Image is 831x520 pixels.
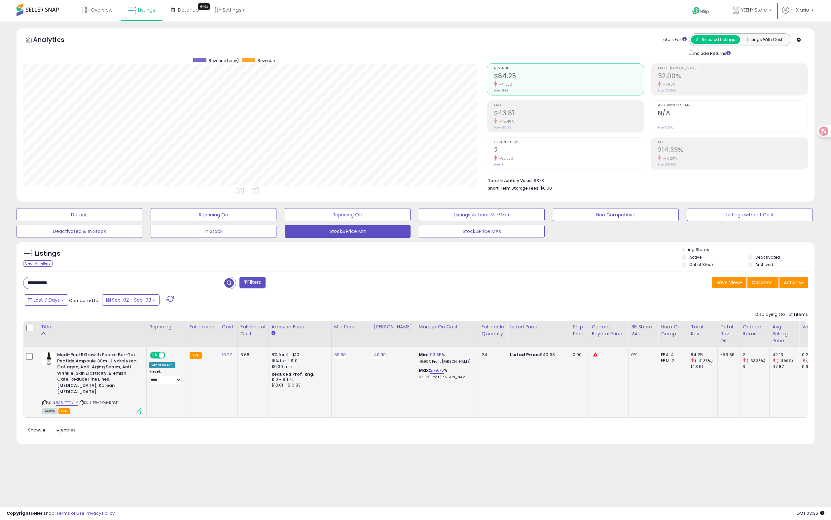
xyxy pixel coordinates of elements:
[658,146,808,155] h2: 214.33%
[802,352,829,358] div: 0.29
[271,377,326,383] div: $10 - $11.72
[755,262,773,267] label: Archived
[687,2,722,21] a: Help
[691,364,717,370] div: 143.61
[34,297,60,303] span: Last 7 Days
[419,225,545,238] button: Stock&Price MAX
[494,67,644,70] span: Revenue
[740,35,789,44] button: Listings With Cost
[684,49,739,57] div: Include Returns
[658,89,676,93] small: Prev: 55.96%
[772,352,799,358] div: 42.13
[69,297,99,304] span: Compared to:
[42,352,55,365] img: 31hmTXMKF6L._SL40_.jpg
[419,208,545,221] button: Listings without Min/Max
[573,323,586,337] div: Ship Price
[658,126,673,130] small: Prev: 1.00%
[691,35,740,44] button: All Selected Listings
[419,352,474,364] div: %
[494,146,644,155] h2: 2
[510,352,540,358] b: Listed Price:
[271,330,275,336] small: Amazon Fees.
[742,323,767,337] div: Ordered Items
[430,367,444,374] a: 279.75
[720,323,737,344] div: Total Rev. Diff.
[482,352,502,358] div: 24
[661,323,685,337] div: Num of Comp.
[488,178,533,183] b: Total Inventory Value:
[419,352,429,358] b: Min:
[712,277,746,288] button: Save View
[802,323,826,330] div: Velocity
[741,7,767,13] span: YEEHY Store
[23,260,53,267] div: Clear All Filters
[791,7,809,13] span: Hi Xiaxia
[494,104,644,107] span: Profit
[334,323,368,330] div: Min Price
[258,58,275,63] span: Revenue
[41,323,144,330] div: Title
[540,185,552,191] span: $0.00
[56,400,78,406] a: B084TTQYLK
[285,225,411,238] button: Stock&Price Min
[42,352,141,413] div: ASIN:
[658,141,808,144] span: ROI
[553,208,679,221] button: Non Competitive
[747,277,778,288] button: Columns
[416,321,479,347] th: The percentage added to the cost of goods (COGS) that forms the calculator for Min & Max prices.
[691,323,715,337] div: Total Rev.
[742,352,769,358] div: 2
[35,249,60,258] h5: Listings
[658,163,676,167] small: Prev: 262.10%
[28,427,76,433] span: Show: entries
[149,323,184,330] div: Repricing
[692,7,700,15] i: Get Help
[102,294,160,306] button: Sep-02 - Sep-08
[497,119,514,124] small: -45.48%
[631,352,653,358] div: 0%
[661,82,675,87] small: -7.08%
[149,362,175,368] div: Amazon AI *
[691,352,717,358] div: 84.25
[151,208,276,221] button: Repricing On
[428,352,442,358] a: 193.35
[752,279,773,286] span: Columns
[190,323,216,330] div: Fulfillment
[661,156,677,161] small: -18.23%
[510,352,565,358] div: $40.63
[239,277,265,288] button: Filters
[271,364,326,370] div: $0.30 min
[497,82,513,87] small: -41.33%
[419,323,476,330] div: Markup on Cost
[661,358,683,364] div: FBM: 2
[720,352,735,358] div: -59.36
[419,367,430,373] b: Max:
[689,262,713,267] label: Out of Stock
[658,72,808,81] h2: 52.00%
[497,156,514,161] small: -33.33%
[285,208,411,221] button: Repricing Off
[271,358,326,364] div: 15% for > $10
[494,141,644,144] span: Ordered Items
[689,254,702,260] label: Active
[592,323,626,337] div: Current Buybox Price
[271,323,329,330] div: Amazon Fees
[57,352,137,396] b: Medi-Peel 5Growth Factor Bor-Tox Peptide Ampoule 30ml, Hydrolyzed Collagen, Anti-Aging Serum, Ant...
[661,37,687,43] div: Totals For
[772,323,796,344] div: Avg Selling Price
[658,67,808,70] span: Profit [PERSON_NAME]
[374,352,386,358] a: 49.99
[494,109,644,118] h2: $43.81
[695,358,712,363] small: (-41.33%)
[658,104,808,107] span: Avg. Buybox Share
[42,408,57,414] span: All listings currently available for purchase on Amazon
[58,408,70,414] span: FBA
[374,323,413,330] div: [PERSON_NAME]
[198,3,210,10] div: Tooltip anchor
[149,369,182,384] div: Preset:
[777,358,793,363] small: (-11.99%)
[661,352,683,358] div: FBA: 4
[510,323,567,330] div: Listed Price
[658,109,808,118] h2: N/A
[334,352,346,358] a: 39.60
